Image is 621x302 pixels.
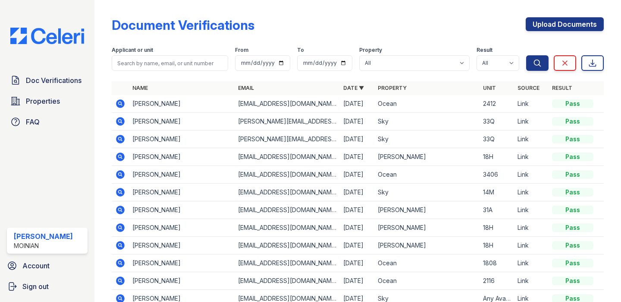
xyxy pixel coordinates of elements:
[235,184,340,201] td: [EMAIL_ADDRESS][DOMAIN_NAME]
[132,85,148,91] a: Name
[480,95,514,113] td: 2412
[26,75,82,86] span: Doc Verifications
[514,166,549,184] td: Link
[517,85,539,91] a: Source
[340,254,374,272] td: [DATE]
[480,254,514,272] td: 1808
[7,113,88,130] a: FAQ
[235,47,248,54] label: From
[480,219,514,237] td: 18H
[129,95,234,113] td: [PERSON_NAME]
[14,242,73,250] div: Moinian
[7,72,88,89] a: Doc Verifications
[552,188,593,197] div: Pass
[235,95,340,113] td: [EMAIL_ADDRESS][DOMAIN_NAME]
[374,237,480,254] td: [PERSON_NAME]
[514,113,549,130] td: Link
[129,166,234,184] td: [PERSON_NAME]
[514,219,549,237] td: Link
[480,148,514,166] td: 18H
[514,148,549,166] td: Link
[235,130,340,148] td: [PERSON_NAME][EMAIL_ADDRESS][DOMAIN_NAME]
[340,95,374,113] td: [DATE]
[343,85,364,91] a: Date ▼
[374,201,480,219] td: [PERSON_NAME]
[552,206,593,214] div: Pass
[238,85,254,91] a: Email
[378,85,407,91] a: Property
[129,201,234,219] td: [PERSON_NAME]
[340,113,374,130] td: [DATE]
[129,130,234,148] td: [PERSON_NAME]
[374,130,480,148] td: Sky
[480,201,514,219] td: 31A
[480,113,514,130] td: 33Q
[374,272,480,290] td: Ocean
[340,184,374,201] td: [DATE]
[129,237,234,254] td: [PERSON_NAME]
[374,113,480,130] td: Sky
[129,272,234,290] td: [PERSON_NAME]
[3,278,91,295] a: Sign out
[374,219,480,237] td: [PERSON_NAME]
[340,166,374,184] td: [DATE]
[340,148,374,166] td: [DATE]
[22,281,49,292] span: Sign out
[129,219,234,237] td: [PERSON_NAME]
[129,113,234,130] td: [PERSON_NAME]
[514,184,549,201] td: Link
[514,95,549,113] td: Link
[514,254,549,272] td: Link
[552,277,593,285] div: Pass
[235,272,340,290] td: [EMAIL_ADDRESS][DOMAIN_NAME]
[514,272,549,290] td: Link
[514,130,549,148] td: Link
[374,166,480,184] td: Ocean
[129,184,234,201] td: [PERSON_NAME]
[514,237,549,254] td: Link
[359,47,382,54] label: Property
[340,272,374,290] td: [DATE]
[26,117,40,127] span: FAQ
[480,184,514,201] td: 14M
[340,201,374,219] td: [DATE]
[235,254,340,272] td: [EMAIL_ADDRESS][DOMAIN_NAME]
[480,130,514,148] td: 33Q
[374,148,480,166] td: [PERSON_NAME]
[526,17,604,31] a: Upload Documents
[235,148,340,166] td: [EMAIL_ADDRESS][DOMAIN_NAME]
[235,113,340,130] td: [PERSON_NAME][EMAIL_ADDRESS][DOMAIN_NAME]
[480,166,514,184] td: 3406
[112,55,228,71] input: Search by name, email, or unit number
[552,259,593,267] div: Pass
[129,148,234,166] td: [PERSON_NAME]
[340,219,374,237] td: [DATE]
[552,223,593,232] div: Pass
[235,166,340,184] td: [EMAIL_ADDRESS][DOMAIN_NAME]
[3,257,91,274] a: Account
[235,201,340,219] td: [EMAIL_ADDRESS][DOMAIN_NAME]
[374,254,480,272] td: Ocean
[3,28,91,44] img: CE_Logo_Blue-a8612792a0a2168367f1c8372b55b34899dd931a85d93a1a3d3e32e68fde9ad4.png
[552,135,593,143] div: Pass
[477,47,492,54] label: Result
[480,237,514,254] td: 18H
[552,117,593,126] div: Pass
[235,237,340,254] td: [EMAIL_ADDRESS][DOMAIN_NAME]
[112,47,153,54] label: Applicant or unit
[297,47,304,54] label: To
[552,241,593,250] div: Pass
[235,219,340,237] td: [EMAIL_ADDRESS][DOMAIN_NAME]
[22,261,50,271] span: Account
[480,272,514,290] td: 2116
[340,237,374,254] td: [DATE]
[14,231,73,242] div: [PERSON_NAME]
[552,170,593,179] div: Pass
[552,153,593,161] div: Pass
[26,96,60,106] span: Properties
[514,201,549,219] td: Link
[552,85,572,91] a: Result
[7,92,88,110] a: Properties
[112,17,254,33] div: Document Verifications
